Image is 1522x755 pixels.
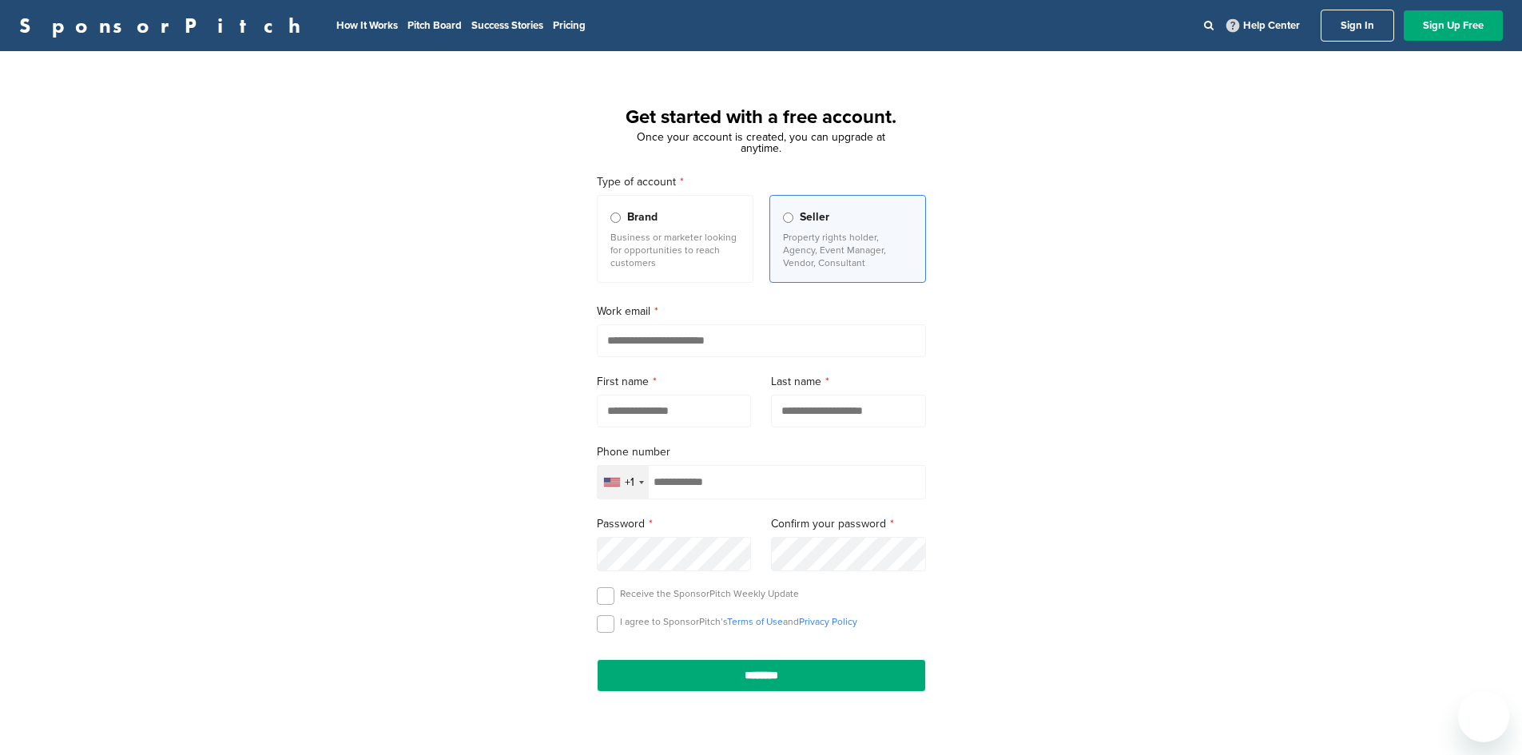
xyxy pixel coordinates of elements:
[799,616,857,627] a: Privacy Policy
[597,515,752,533] label: Password
[610,231,740,269] p: Business or marketer looking for opportunities to reach customers
[610,213,621,223] input: Brand Business or marketer looking for opportunities to reach customers
[1223,16,1303,35] a: Help Center
[1458,691,1509,742] iframe: Button to launch messaging window
[637,130,885,155] span: Once your account is created, you can upgrade at anytime.
[800,209,829,226] span: Seller
[597,303,926,320] label: Work email
[19,15,311,36] a: SponsorPitch
[727,616,783,627] a: Terms of Use
[620,587,799,600] p: Receive the SponsorPitch Weekly Update
[1321,10,1394,42] a: Sign In
[471,19,543,32] a: Success Stories
[627,209,658,226] span: Brand
[578,103,945,132] h1: Get started with a free account.
[597,173,926,191] label: Type of account
[407,19,462,32] a: Pitch Board
[783,213,793,223] input: Seller Property rights holder, Agency, Event Manager, Vendor, Consultant
[625,477,634,488] div: +1
[620,615,857,628] p: I agree to SponsorPitch’s and
[771,373,926,391] label: Last name
[1404,10,1503,41] a: Sign Up Free
[553,19,586,32] a: Pricing
[597,373,752,391] label: First name
[597,443,926,461] label: Phone number
[783,231,912,269] p: Property rights holder, Agency, Event Manager, Vendor, Consultant
[336,19,398,32] a: How It Works
[771,515,926,533] label: Confirm your password
[598,466,649,499] div: Selected country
